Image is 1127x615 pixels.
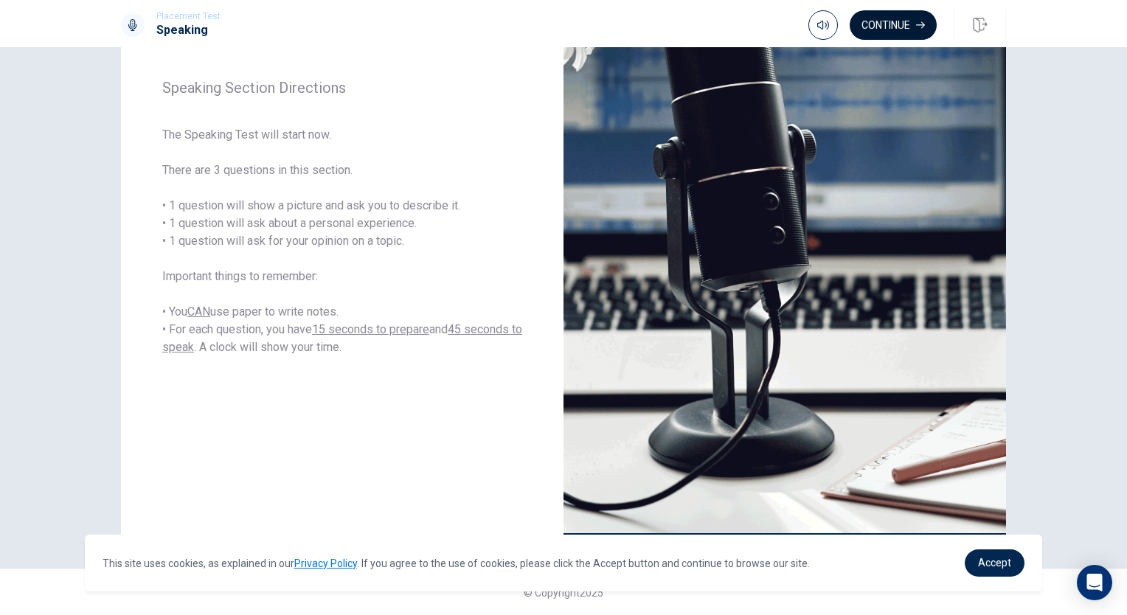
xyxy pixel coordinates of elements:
div: Open Intercom Messenger [1077,565,1112,600]
u: 15 seconds to prepare [312,322,429,336]
div: cookieconsent [85,535,1043,591]
h1: Speaking [156,21,221,39]
span: Placement Test [156,11,221,21]
span: Speaking Section Directions [162,79,522,97]
span: This site uses cookies, as explained in our . If you agree to the use of cookies, please click th... [103,557,810,569]
span: The Speaking Test will start now. There are 3 questions in this section. • 1 question will show a... [162,126,522,356]
span: Accept [978,557,1011,569]
a: dismiss cookie message [965,549,1024,577]
button: Continue [850,10,937,40]
a: Privacy Policy [294,557,357,569]
span: © Copyright 2025 [524,587,603,599]
u: CAN [187,305,210,319]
